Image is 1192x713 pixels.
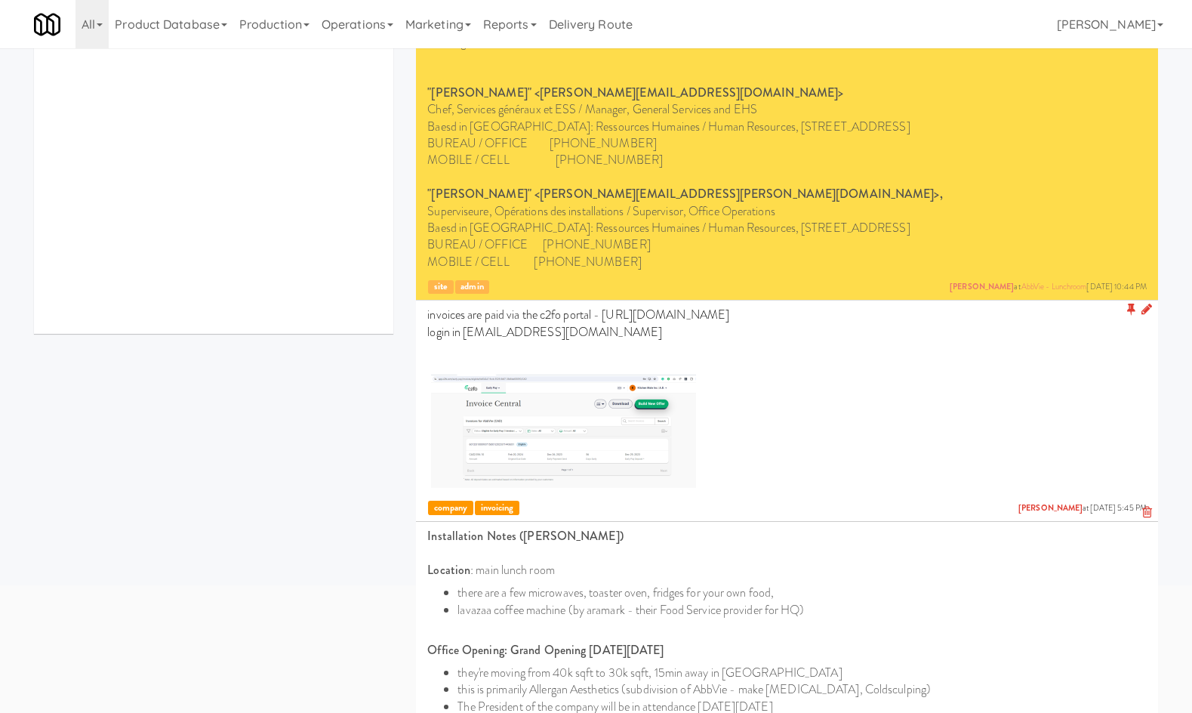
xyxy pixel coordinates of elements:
p: Superviseure, Opérations des installations / Supervisor, Office Operations [427,203,1147,220]
span: company [428,501,473,515]
span: admin [455,280,490,295]
li: lavazaa coffee machine (by aramark - their Food Service provider for HQ) [457,602,1147,619]
p: BUREAU / OFFICE [PHONE_NUMBER] [427,236,1147,253]
span: invoicing [475,501,519,515]
a: [PERSON_NAME] [1018,502,1083,514]
p: MOBILE / CELL [PHONE_NUMBER] [427,152,1147,168]
img: Micromart [34,11,60,38]
p: Baesd in [GEOGRAPHIC_DATA]: Ressources Humaines / Human Resources, [STREET_ADDRESS] [427,220,1147,236]
p: Chef, Services généraux et ESS / Manager, General Services and EHS [427,101,1147,118]
li: there are a few microwaves, toaster oven, fridges for your own food, [457,585,1147,601]
strong: "[PERSON_NAME]" <[PERSON_NAME][EMAIL_ADDRESS][DOMAIN_NAME]> [427,84,843,101]
li: they're moving from 40k sqft to 30k sqft, 15min away in [GEOGRAPHIC_DATA] [457,665,1147,681]
strong: Location [427,561,470,579]
p: invoices are paid via the c2fo portal - [URL][DOMAIN_NAME] [427,307,1147,323]
p: BUREAU / OFFICE [PHONE_NUMBER] [427,135,1147,152]
span: site [428,280,453,295]
p: : main lunch room [427,562,1147,579]
strong: Office Opening: Grand Opening [DATE][DATE] [427,641,664,659]
p: login in [EMAIL_ADDRESS][DOMAIN_NAME] [427,324,1147,341]
img: z49ihhe2dab69gyopj4f.png [431,375,696,488]
span: at [DATE] 10:44 PM [950,282,1147,293]
a: AbbVie - Lunchroom [1021,281,1087,292]
p: MOBILE / CELL [PHONE_NUMBER] [427,254,1147,270]
a: [PERSON_NAME] [950,281,1014,292]
li: this is primarily Allergan Aesthetics (subdivision of AbbVie - make [MEDICAL_DATA], Coldsculping) [457,681,1147,698]
strong: "[PERSON_NAME]" <[PERSON_NAME][EMAIL_ADDRESS][PERSON_NAME][DOMAIN_NAME]>, [427,185,942,202]
span: at [DATE] 5:45 PM [1018,503,1147,514]
p: Baesd in [GEOGRAPHIC_DATA]: Ressources Humaines / Human Resources, [STREET_ADDRESS] [427,119,1147,135]
strong: Installation Notes ([PERSON_NAME]) [427,527,623,545]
